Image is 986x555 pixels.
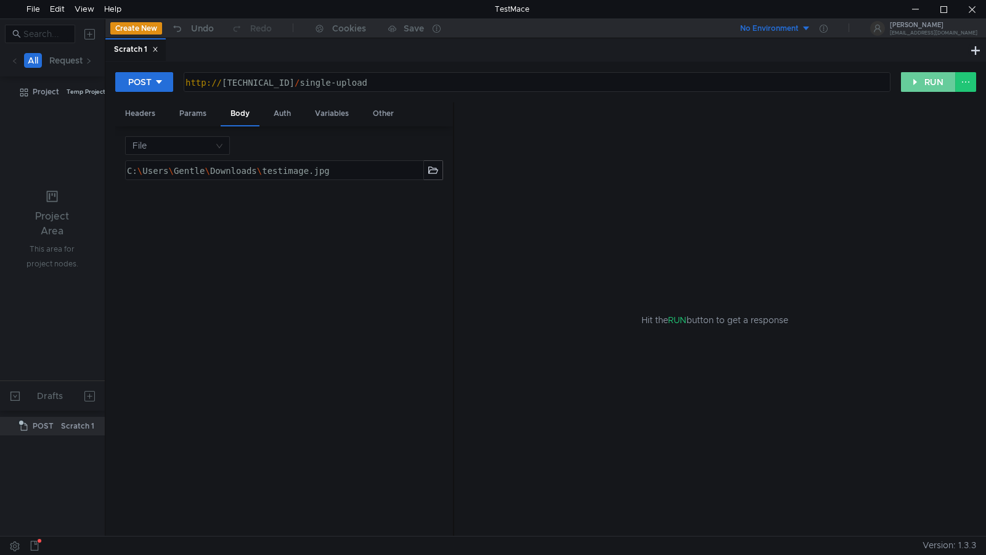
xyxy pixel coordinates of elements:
button: No Environment [725,18,811,38]
div: Save [404,24,424,33]
div: Cookies [332,21,366,36]
button: Redo [222,19,280,38]
input: Search... [23,27,68,41]
span: Version: 1.3.3 [923,536,976,554]
div: Params [169,102,216,125]
div: Redo [250,21,272,36]
button: POST [115,72,173,92]
div: Other [363,102,404,125]
span: RUN [668,314,687,326]
div: Variables [305,102,359,125]
div: No Environment [740,23,799,35]
div: [EMAIL_ADDRESS][DOMAIN_NAME] [890,31,977,35]
button: All [24,53,42,68]
div: Scratch 1 [114,43,158,56]
div: Undo [191,21,214,36]
div: Headers [115,102,165,125]
span: Hit the button to get a response [642,313,788,327]
div: POST [128,75,152,89]
div: Temp Project [67,83,105,101]
button: RUN [901,72,956,92]
div: Scratch 1 [61,417,94,435]
div: Auth [264,102,301,125]
span: POST [33,417,54,435]
div: Body [221,102,259,126]
button: Undo [162,19,222,38]
div: [PERSON_NAME] [890,22,977,28]
div: Project [33,83,59,101]
button: Requests [46,53,91,68]
div: Drafts [37,388,63,403]
button: Create New [110,22,162,35]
